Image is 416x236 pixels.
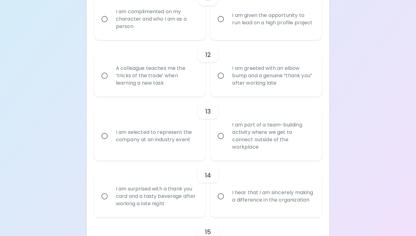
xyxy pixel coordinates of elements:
div: I hear that I am sincerely making a difference in the organization [227,182,319,211]
div: I am surprised with a thank you card and a tasty beverage after working a late night [111,178,202,215]
h6: 12 [205,50,211,60]
div: I am greeted with an elbow bump and a genuine “thank you” after working late [227,57,319,94]
div: I am part of a team-building activity where we get to connect outside of the workplace [227,114,319,158]
div: I am selected to represent the company at an industry event [111,121,202,151]
div: I am given the opportunity to run lead on a high profile project [227,4,319,34]
div: choice-group-check [94,97,322,161]
h6: 13 [205,106,211,116]
div: choice-group-check [94,161,322,217]
h6: 14 [205,170,211,180]
div: I am complimented on my character and who I am as a person [111,1,202,38]
div: A colleague teaches me the ‘tricks of the trade’ when learning a new task [111,57,202,94]
div: choice-group-check [94,40,322,97]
